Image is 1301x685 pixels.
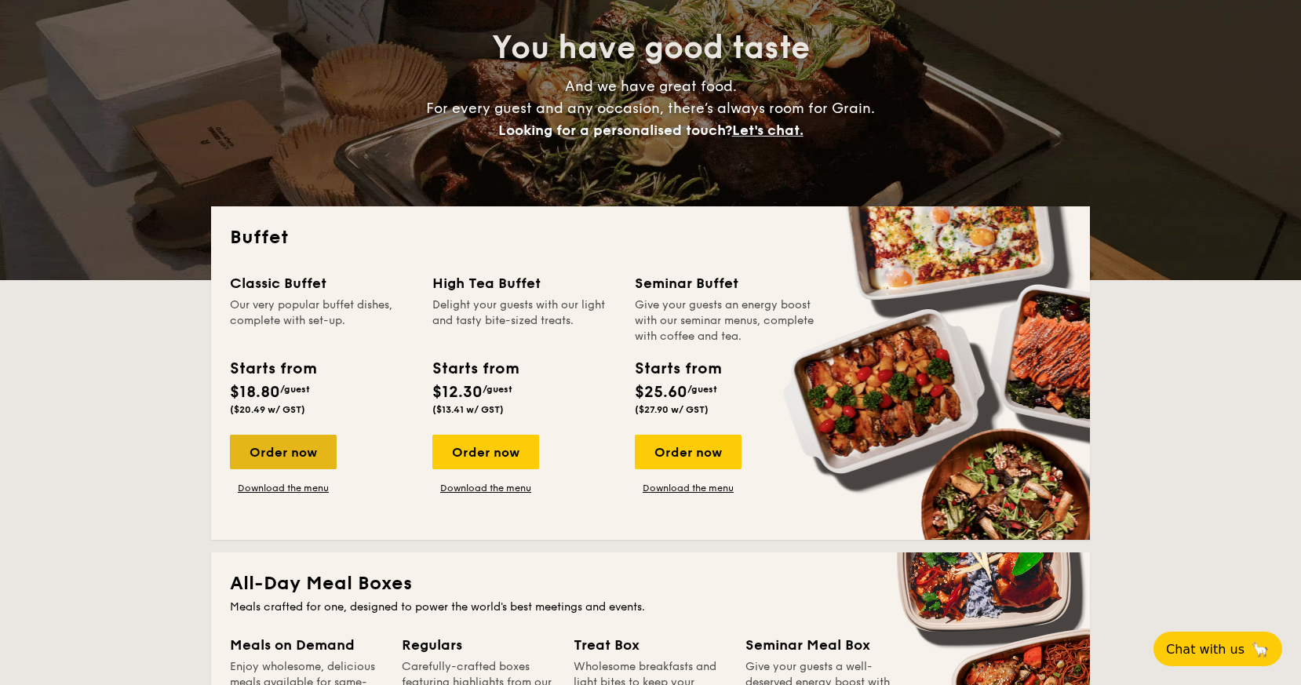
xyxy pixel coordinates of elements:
div: Treat Box [574,634,727,656]
div: High Tea Buffet [432,272,616,294]
div: Delight your guests with our light and tasty bite-sized treats. [432,297,616,344]
div: Regulars [402,634,555,656]
div: Seminar Buffet [635,272,818,294]
span: $18.80 [230,383,280,402]
span: $12.30 [432,383,483,402]
div: Starts from [230,357,315,381]
div: Starts from [432,357,518,381]
div: Order now [432,435,539,469]
div: Starts from [635,357,720,381]
div: Classic Buffet [230,272,414,294]
h2: All-Day Meal Boxes [230,571,1071,596]
div: Our very popular buffet dishes, complete with set-up. [230,297,414,344]
a: Download the menu [230,482,337,494]
span: /guest [483,384,512,395]
span: /guest [280,384,310,395]
span: And we have great food. For every guest and any occasion, there’s always room for Grain. [426,78,875,139]
a: Download the menu [635,482,742,494]
div: Give your guests an energy boost with our seminar menus, complete with coffee and tea. [635,297,818,344]
span: ($27.90 w/ GST) [635,404,709,415]
span: Chat with us [1166,642,1245,657]
div: Order now [635,435,742,469]
div: Meals crafted for one, designed to power the world's best meetings and events. [230,599,1071,615]
span: You have good taste [492,29,810,67]
div: Meals on Demand [230,634,383,656]
button: Chat with us🦙 [1153,632,1282,666]
h2: Buffet [230,225,1071,250]
span: Let's chat. [732,122,804,139]
span: $25.60 [635,383,687,402]
a: Download the menu [432,482,539,494]
span: ($13.41 w/ GST) [432,404,504,415]
span: 🦙 [1251,640,1270,658]
span: /guest [687,384,717,395]
div: Order now [230,435,337,469]
div: Seminar Meal Box [745,634,898,656]
span: Looking for a personalised touch? [498,122,732,139]
span: ($20.49 w/ GST) [230,404,305,415]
